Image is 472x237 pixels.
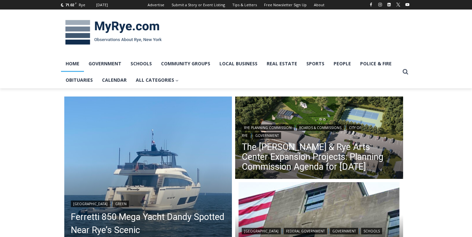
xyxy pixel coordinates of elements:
[297,124,344,131] a: Boards & Commissions
[284,228,327,234] a: Federal Government
[65,2,74,7] span: 71.02
[361,228,382,234] a: Schools
[215,55,262,72] a: Local Business
[262,55,302,72] a: Real Estate
[403,1,411,9] a: YouTube
[242,124,294,131] a: Rye Planning Commission
[242,123,397,139] div: | | |
[242,228,281,234] a: [GEOGRAPHIC_DATA]
[126,55,156,72] a: Schools
[329,55,356,72] a: People
[356,55,396,72] a: Police & Fire
[97,72,131,88] a: Calendar
[61,55,84,72] a: Home
[96,2,108,8] div: [DATE]
[235,97,403,181] a: Read More The Osborn & Rye Arts Center Expansion Projects: Planning Commission Agenda for Tuesday...
[242,142,397,172] a: The [PERSON_NAME] & Rye Arts Center Expansion Projects: Planning Commission Agenda for [DATE]
[330,228,358,234] a: Government
[71,201,110,207] a: [GEOGRAPHIC_DATA]
[71,199,226,207] div: |
[84,55,126,72] a: Government
[75,1,77,5] span: F
[131,72,183,88] a: All Categories
[253,132,281,139] a: Government
[242,226,397,234] div: | | |
[394,1,402,9] a: X
[367,1,375,9] a: Facebook
[302,55,329,72] a: Sports
[385,1,393,9] a: Linkedin
[61,15,166,50] img: MyRye.com
[136,76,179,84] span: All Categories
[400,66,411,78] button: View Search Form
[61,72,97,88] a: Obituaries
[376,1,384,9] a: Instagram
[113,201,129,207] a: Green
[79,2,85,8] div: Rye
[156,55,215,72] a: Community Groups
[235,97,403,181] img: (PHOTO: The Rye Arts Center has developed a conceptual plan and renderings for the development of...
[61,55,400,89] nav: Primary Navigation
